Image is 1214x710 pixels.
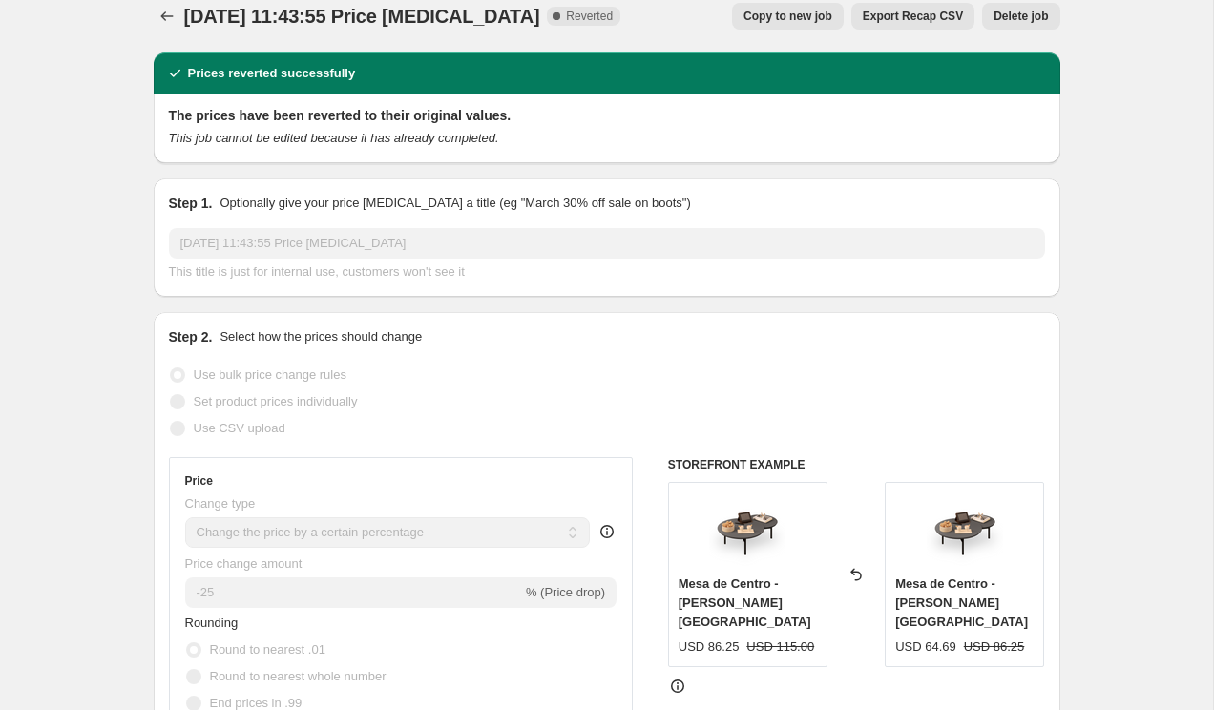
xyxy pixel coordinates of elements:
[927,492,1003,569] img: mesacharloteceniza_80x.png
[169,106,1045,125] h2: The prices have been reverted to their original values.
[863,9,963,24] span: Export Recap CSV
[185,496,256,511] span: Change type
[169,327,213,346] h2: Step 2.
[526,585,605,599] span: % (Price drop)
[746,639,814,654] span: USD 115.00
[185,616,239,630] span: Rounding
[188,64,356,83] h2: Prices reverted successfully
[220,194,690,213] p: Optionally give your price [MEDICAL_DATA] a title (eg "March 30% off sale on boots")
[566,9,613,24] span: Reverted
[154,3,180,30] button: Price change jobs
[597,522,617,541] div: help
[709,492,785,569] img: mesacharloteceniza_80x.png
[210,696,303,710] span: End prices in .99
[169,194,213,213] h2: Step 1.
[668,457,1045,472] h6: STOREFRONT EXAMPLE
[743,9,832,24] span: Copy to new job
[185,556,303,571] span: Price change amount
[169,228,1045,259] input: 30% off holiday sale
[194,367,346,382] span: Use bulk price change rules
[169,131,499,145] i: This job cannot be edited because it has already completed.
[210,642,325,657] span: Round to nearest .01
[185,473,213,489] h3: Price
[895,576,1028,629] span: Mesa de Centro - [PERSON_NAME][GEOGRAPHIC_DATA]
[982,3,1059,30] button: Delete job
[169,264,465,279] span: This title is just for internal use, customers won't see it
[895,639,956,654] span: USD 64.69
[185,577,522,608] input: -15
[184,6,540,27] span: [DATE] 11:43:55 Price [MEDICAL_DATA]
[679,639,740,654] span: USD 86.25
[964,639,1025,654] span: USD 86.25
[732,3,844,30] button: Copy to new job
[210,669,387,683] span: Round to nearest whole number
[194,421,285,435] span: Use CSV upload
[679,576,811,629] span: Mesa de Centro - [PERSON_NAME][GEOGRAPHIC_DATA]
[851,3,974,30] button: Export Recap CSV
[220,327,422,346] p: Select how the prices should change
[194,394,358,408] span: Set product prices individually
[994,9,1048,24] span: Delete job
